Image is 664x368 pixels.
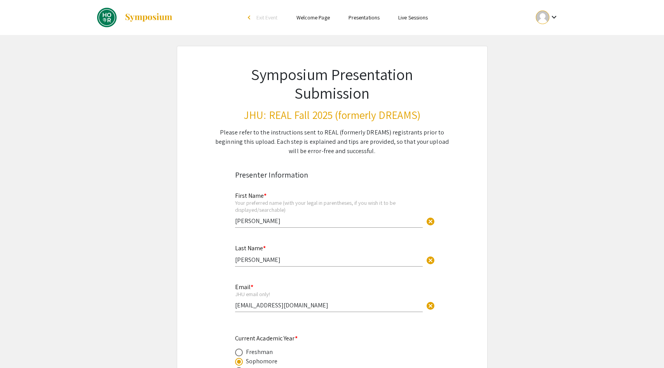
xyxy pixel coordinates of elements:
[215,128,450,156] div: Please refer to the instructions sent to REAL (formerly DREAMS) registrants prior to beginning th...
[235,199,423,213] div: Your preferred name (with your legal in parentheses, if you wish it to be displayed/searchable)
[124,13,173,22] img: Symposium by ForagerOne
[423,252,438,267] button: Clear
[235,217,423,225] input: Type Here
[235,192,267,200] mat-label: First Name
[398,14,428,21] a: Live Sessions
[528,9,567,26] button: Expand account dropdown
[426,217,435,226] span: cancel
[235,169,429,181] div: Presenter Information
[6,333,33,362] iframe: Chat
[235,334,298,342] mat-label: Current Academic Year
[246,357,278,366] div: Sophomore
[246,347,273,357] div: Freshman
[423,298,438,313] button: Clear
[349,14,380,21] a: Presentations
[549,12,559,22] mat-icon: Expand account dropdown
[256,14,278,21] span: Exit Event
[215,65,450,102] h1: Symposium Presentation Submission
[296,14,330,21] a: Welcome Page
[235,244,266,252] mat-label: Last Name
[215,108,450,122] h3: JHU: REAL Fall 2025 (formerly DREAMS)
[235,283,253,291] mat-label: Email
[235,256,423,264] input: Type Here
[426,301,435,310] span: cancel
[423,213,438,228] button: Clear
[97,8,173,27] a: JHU: REAL Fall 2025 (formerly DREAMS)
[426,256,435,265] span: cancel
[235,301,423,309] input: Type Here
[248,15,253,20] div: arrow_back_ios
[97,8,117,27] img: JHU: REAL Fall 2025 (formerly DREAMS)
[235,291,423,298] div: JHU email only!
